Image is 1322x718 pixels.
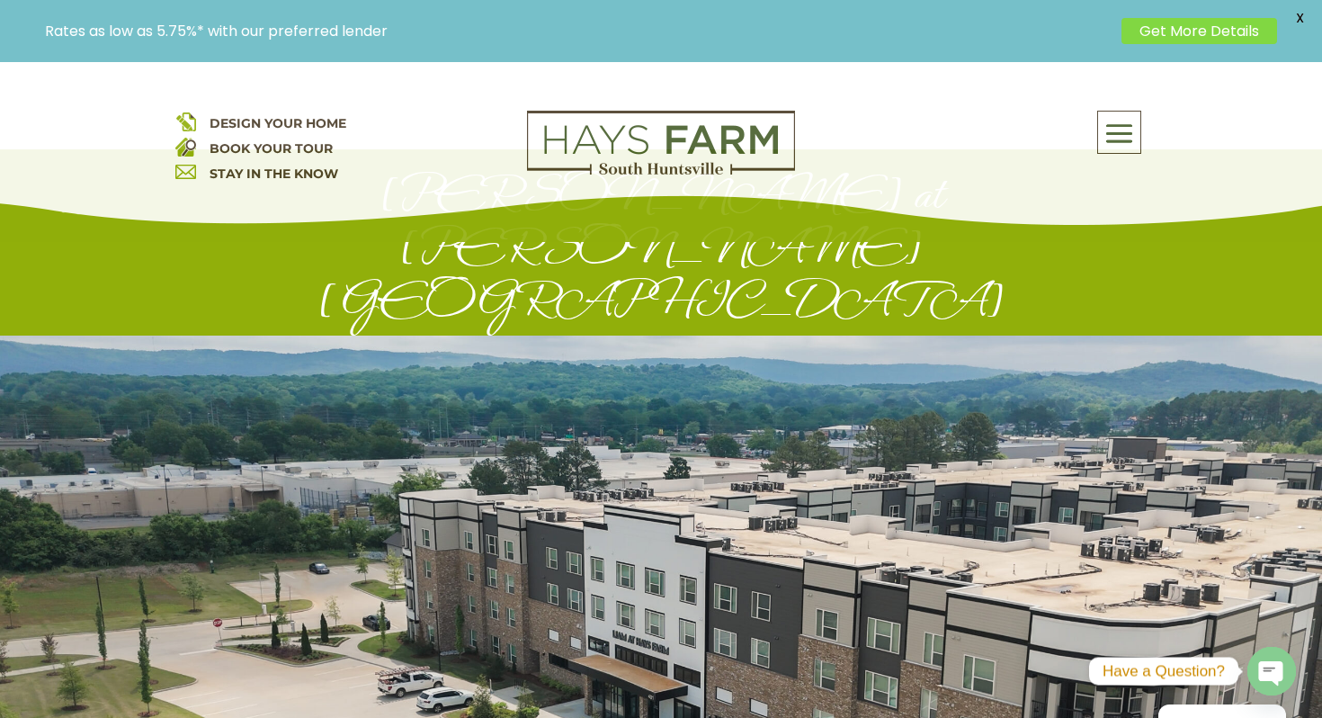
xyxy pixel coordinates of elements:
[175,167,1147,336] h1: [PERSON_NAME] at [PERSON_NAME][GEOGRAPHIC_DATA]
[175,136,196,157] img: book your home tour
[210,166,338,182] a: STAY IN THE KNOW
[210,140,333,157] a: BOOK YOUR TOUR
[527,163,795,179] a: hays farm homes huntsville development
[527,111,795,175] img: Logo
[1121,18,1277,44] a: Get More Details
[1286,4,1313,31] span: X
[175,111,196,131] img: design your home
[210,115,346,131] a: DESIGN YOUR HOME
[45,22,1112,40] p: Rates as low as 5.75%* with our preferred lender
